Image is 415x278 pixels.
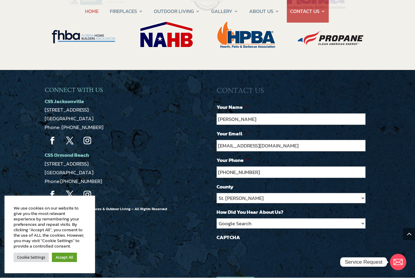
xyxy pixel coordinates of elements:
label: County [217,184,233,190]
label: CAPTCHA [217,234,240,241]
img: badges_HPBA [207,16,287,54]
div: We use cookies on our website to give you the most relevant experience by remembering your prefer... [14,206,86,249]
span: Phone: [45,178,102,185]
a: Follow on Facebook [45,134,60,149]
a: [PHONE_NUMBER] [60,178,102,185]
a: Follow on Facebook [45,188,60,203]
a: Follow on Instagram [80,134,95,149]
a: Phone: [PHONE_NUMBER] [45,124,103,131]
a: CSS Jacksonville [45,98,84,106]
a: Cookie Settings [14,253,49,262]
img: badges_FHBA [45,16,126,53]
a: CSS Ormond Beach [45,151,89,159]
span: Copyright © 2025 – CSS Fireplaces & Outdoor Living – All Rights Reserved [45,207,167,221]
label: Your Email [217,131,247,137]
img: badges_NAHB [130,16,204,54]
a: [GEOGRAPHIC_DATA] [45,115,93,123]
iframe: reCAPTCHA [217,244,308,267]
img: badges_Propane [289,20,370,54]
a: [STREET_ADDRESS] [45,106,89,114]
a: Follow on X [62,188,77,203]
label: How Did You Hear About Us? [217,209,284,216]
h3: CONTACT US [217,87,370,99]
a: Follow on Instagram [80,188,95,203]
a: Accept All [52,253,77,262]
a: Email [390,254,406,270]
label: Your Phone [217,157,248,164]
a: [STREET_ADDRESS] [45,160,89,168]
label: Your Name [217,104,247,111]
span: CONNECT WITH US [45,87,103,94]
a: Follow on X [62,134,77,149]
a: [GEOGRAPHIC_DATA] [45,169,93,177]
